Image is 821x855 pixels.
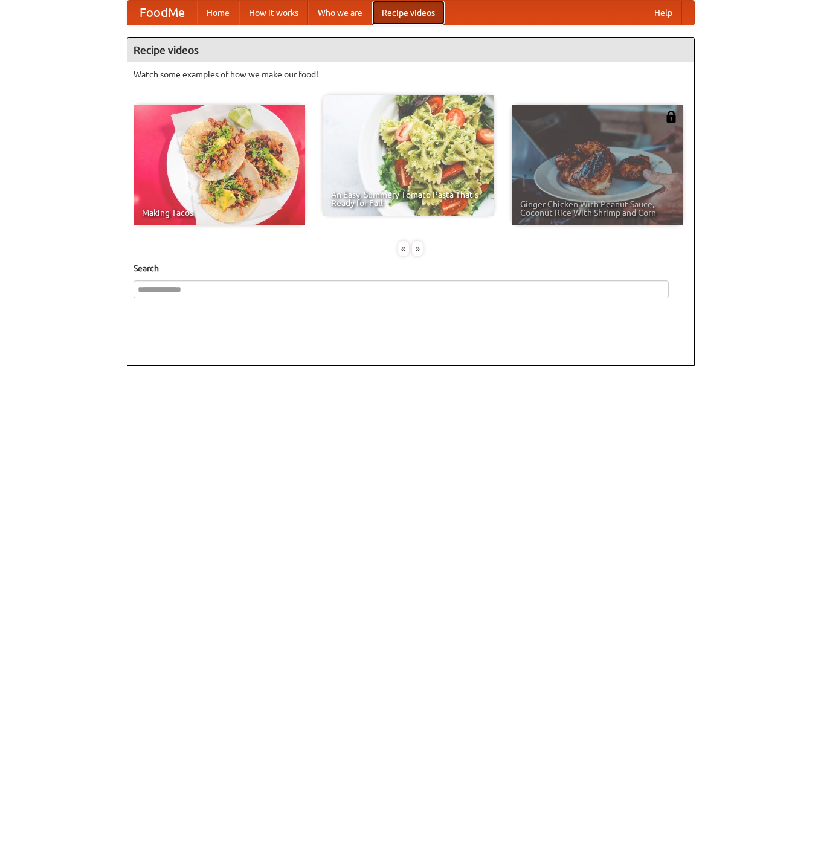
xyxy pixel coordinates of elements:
p: Watch some examples of how we make our food! [134,68,688,80]
a: How it works [239,1,308,25]
div: « [398,241,409,256]
div: » [412,241,423,256]
h4: Recipe videos [127,38,694,62]
a: Recipe videos [372,1,445,25]
a: Who we are [308,1,372,25]
a: FoodMe [127,1,197,25]
a: Making Tacos [134,105,305,225]
span: Making Tacos [142,208,297,217]
a: An Easy, Summery Tomato Pasta That's Ready for Fall [323,95,494,216]
a: Home [197,1,239,25]
img: 483408.png [665,111,677,123]
span: An Easy, Summery Tomato Pasta That's Ready for Fall [331,190,486,207]
a: Help [645,1,682,25]
h5: Search [134,262,688,274]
